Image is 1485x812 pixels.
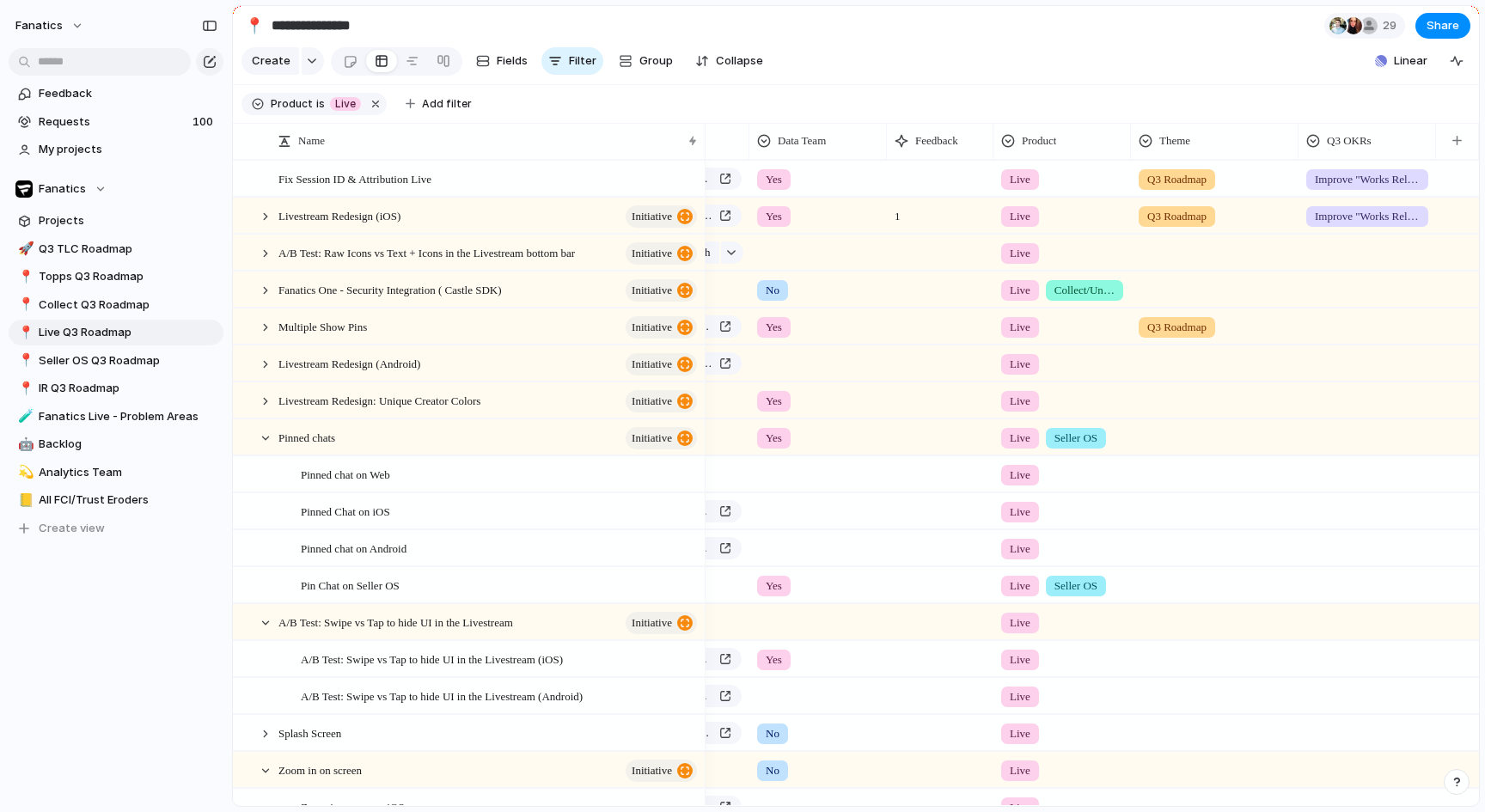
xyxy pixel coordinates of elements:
a: 📍Seller OS Q3 Roadmap [9,348,223,374]
button: Collapse [688,47,770,75]
span: Yes [766,430,782,447]
button: 📒 [15,491,33,509]
span: Q3 Roadmap [1147,171,1207,188]
div: 🤖 [18,435,30,455]
button: 📍 [241,12,268,40]
button: Linear [1368,48,1434,74]
span: Fields [497,52,528,70]
span: Improve "Works Reliably" Satisfaction from 60% to 80% [1315,171,1420,188]
span: All FCI/Trust Eroders [39,491,217,509]
span: Live [1010,430,1030,447]
span: Improve "Works Reliably" Satisfaction from 60% to 80% [1315,208,1420,225]
a: 📍Collect Q3 Roadmap [9,292,223,318]
a: My projects [9,137,223,162]
span: Live [1010,651,1030,669]
span: Topps Q3 Roadmap [39,268,217,285]
span: Live [1010,319,1030,336]
span: Livestream Redesign (Android) [278,353,420,373]
span: Livestream Redesign (iOS) [278,205,400,225]
span: Seller OS [1054,430,1097,447]
span: Live Q3 Roadmap [39,324,217,341]
span: Name [298,132,325,150]
a: 📍IR Q3 Roadmap [9,375,223,401]
button: 📍 [15,324,33,341]
span: initiative [632,315,672,339]
button: Share [1415,13,1470,39]
span: Pinned chat on Android [301,538,406,558]
button: 📍 [15,352,33,369]
span: initiative [632,241,672,266]
button: 📍 [15,296,33,314]
button: Create view [9,516,223,541]
button: Create [241,47,299,75]
button: 🤖 [15,436,33,453]
span: Live [1010,577,1030,595]
span: Theme [1159,132,1190,150]
span: initiative [632,205,672,229]
span: Live [1010,688,1030,705]
span: Yes [766,651,782,669]
button: fanatics [8,12,93,40]
span: Zoom in on screen [278,760,362,779]
div: 📍Live Q3 Roadmap [9,320,223,345]
a: 🧪Fanatics Live - Problem Areas [9,404,223,430]
button: 🧪 [15,408,33,425]
div: 📍 [18,351,30,370]
span: Backlog [39,436,217,453]
button: initiative [626,390,697,412]
button: initiative [626,316,697,339]
span: Live [1010,762,1030,779]
span: Pinned chat on Web [301,464,390,484]
span: Requests [39,113,187,131]
span: Live [1010,208,1030,225]
button: initiative [626,760,697,782]
span: Feedback [915,132,958,150]
span: Pinned chats [278,427,335,447]
button: 🚀 [15,241,33,258]
button: 📍 [15,380,33,397]
span: Live [335,96,356,112]
button: initiative [626,427,697,449]
button: initiative [626,612,697,634]
span: Yes [766,393,782,410]
span: initiative [632,426,672,450]
span: Live [1010,356,1030,373]
div: 💫 [18,462,30,482]
span: Live [1010,171,1030,188]
span: 100 [192,113,217,131]
div: 📍 [245,14,264,37]
span: Live [1010,725,1030,742]
a: Feedback [9,81,223,107]
span: Yes [766,208,782,225]
button: Fields [469,47,535,75]
span: Fanatics [39,180,86,198]
span: Fix Session ID & Attribution Live [278,168,431,188]
div: 📍 [18,295,30,314]
a: 📒All FCI/Trust Eroders [9,487,223,513]
span: Splash Screen [278,723,341,742]
span: Linear [1394,52,1427,70]
span: Q3 Roadmap [1147,319,1207,336]
div: 🚀 [18,239,30,259]
span: initiative [632,352,672,376]
span: Product [1022,132,1056,150]
button: Filter [541,47,603,75]
div: 📍 [18,267,30,287]
span: No [766,762,779,779]
span: fanatics [15,17,63,34]
span: Fanatics One - Security Integration ( Castle SDK) [278,279,502,299]
span: Q3 OKRs [1327,132,1372,150]
span: No [766,282,779,299]
a: 🤖Backlog [9,431,223,457]
span: IR Q3 Roadmap [39,380,217,397]
span: Create [252,52,290,70]
span: Pinned Chat on iOS [301,501,390,521]
a: 🚀Q3 TLC Roadmap [9,236,223,262]
button: initiative [626,353,697,375]
span: 1 [888,198,907,225]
